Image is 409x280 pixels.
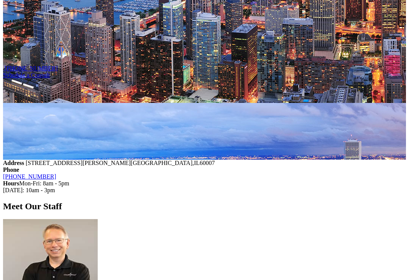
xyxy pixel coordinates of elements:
[26,160,131,166] span: [STREET_ADDRESS][PERSON_NAME]
[5,65,58,72] a: [PHONE_NUMBER]
[200,160,215,166] span: 60007
[3,72,50,78] a: Schedule a Consult
[3,180,406,194] div: Mon-Fri: 8am - 5pm [DATE]: 10am - 3pm
[3,160,24,166] strong: Address
[194,160,200,166] span: IL
[3,201,406,212] h2: Meet Our Staff
[3,160,406,166] div: ,
[3,166,19,173] strong: Phone
[131,160,192,166] span: [GEOGRAPHIC_DATA]
[3,180,19,187] strong: Hours
[3,173,56,180] a: [PHONE_NUMBER]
